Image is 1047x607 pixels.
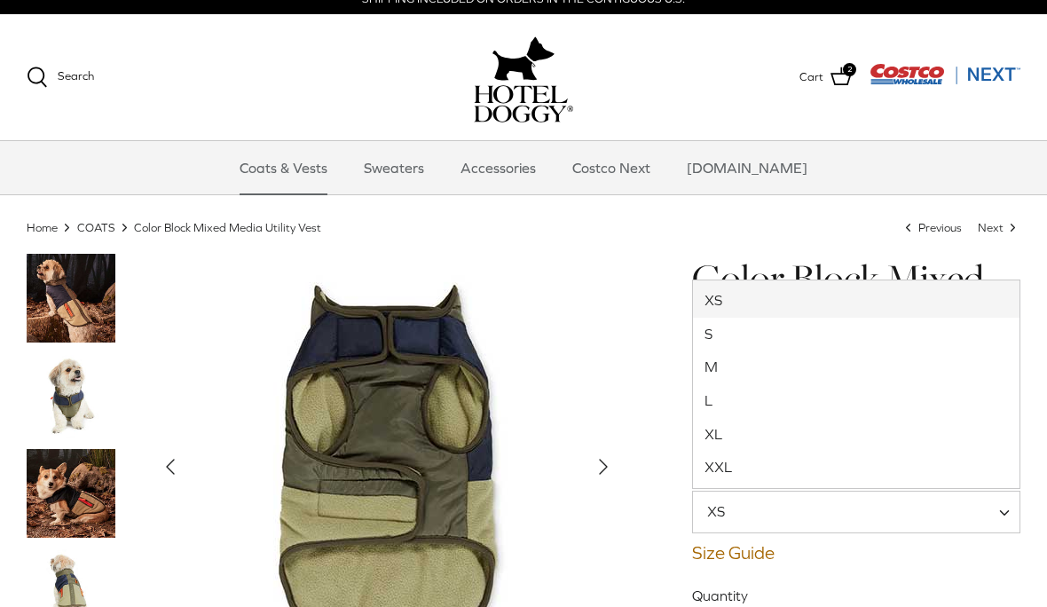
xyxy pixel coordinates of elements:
span: XS [693,501,760,521]
a: hoteldoggy.com hoteldoggycom [474,32,573,122]
a: Next [978,220,1020,233]
a: Search [27,67,94,88]
li: S [693,318,1019,351]
span: Cart [799,68,823,87]
a: Costco Next [556,141,666,194]
a: [DOMAIN_NAME] [671,141,823,194]
a: Size Guide [692,542,1020,564]
a: Thumbnail Link [27,254,115,343]
span: XS [692,491,1020,533]
li: XS [693,280,1019,318]
h1: Color Block Mixed Media Utility Vest [692,254,1020,354]
a: Previous [901,220,964,233]
a: Thumbnail Link [27,449,115,538]
label: Quantity [692,586,1020,605]
button: Next [584,447,623,486]
img: Costco Next [870,63,1020,85]
img: hoteldoggy.com [492,32,555,85]
span: 2 [843,63,856,76]
a: Color Block Mixed Media Utility Vest [134,220,321,233]
span: Previous [918,220,962,233]
img: tan dog wearing a blue & brown vest [27,254,115,343]
span: Search [58,69,94,83]
a: Home [27,220,58,233]
nav: Breadcrumbs [27,219,1020,236]
a: Visit Costco Next [870,75,1020,88]
a: Sweaters [348,141,440,194]
a: Accessories [445,141,552,194]
li: XL [693,418,1019,452]
a: Coats & Vests [224,141,343,194]
button: Previous [151,447,190,486]
a: Thumbnail Link [27,351,115,440]
li: XXL [693,451,1019,488]
img: hoteldoggycom [474,85,573,122]
li: L [693,384,1019,418]
a: Cart 2 [799,66,852,89]
span: Next [978,220,1004,233]
li: M [693,351,1019,384]
a: COATS [77,220,115,233]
